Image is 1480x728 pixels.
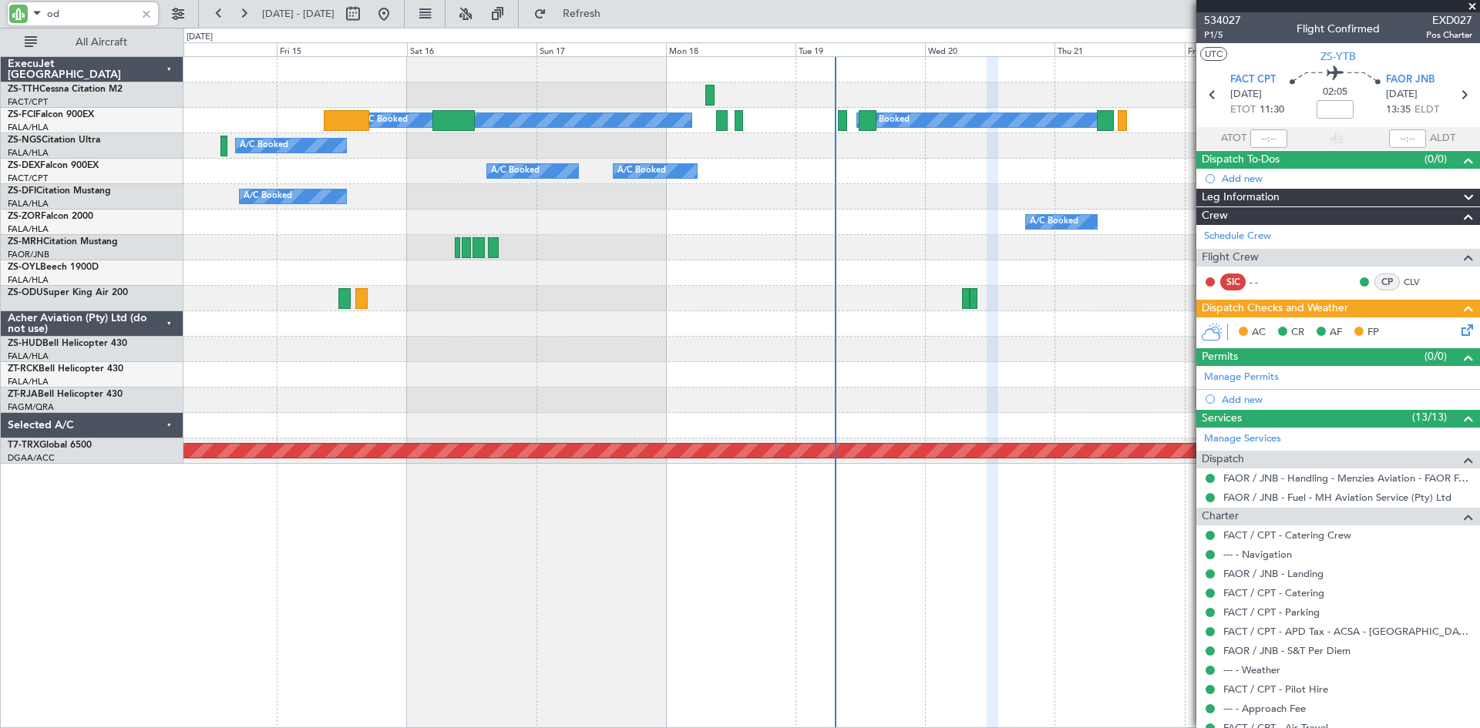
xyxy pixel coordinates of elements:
[1220,273,1246,290] div: SIC
[1200,47,1227,61] button: UTC
[1223,567,1324,580] a: FAOR / JNB - Landing
[1221,131,1246,146] span: ATOT
[1386,87,1418,102] span: [DATE]
[8,237,43,247] span: ZS-MRH
[1222,393,1472,406] div: Add new
[1424,348,1447,364] span: (0/0)
[8,401,54,413] a: FAGM/QRA
[40,37,163,48] span: All Aircraft
[277,42,406,56] div: Fri 15
[8,376,49,387] a: FALA/HLA
[1230,87,1262,102] span: [DATE]
[1291,325,1304,341] span: CR
[262,7,335,21] span: [DATE] - [DATE]
[1204,29,1241,42] span: P1/5
[666,42,795,56] div: Mon 18
[1223,644,1350,657] a: FAOR / JNB - S&T Per Diem
[187,31,213,44] div: [DATE]
[8,364,39,374] span: ZT-RCK
[8,390,38,399] span: ZT-RJA
[1202,151,1280,169] span: Dispatch To-Dos
[1430,131,1455,146] span: ALDT
[1204,431,1281,447] a: Manage Services
[8,249,49,260] a: FAOR/JNB
[8,161,40,170] span: ZS-DEX
[8,351,49,362] a: FALA/HLA
[1202,207,1228,225] span: Crew
[8,173,48,184] a: FACT/CPT
[8,237,118,247] a: ZS-MRHCitation Mustang
[1223,683,1328,696] a: FACT / CPT - Pilot Hire
[1223,663,1280,676] a: --- - Weather
[1223,606,1320,619] a: FACT / CPT - Parking
[8,161,99,170] a: ZS-DEXFalcon 900EX
[1202,249,1259,267] span: Flight Crew
[617,159,666,183] div: A/C Booked
[8,339,42,348] span: ZS-HUD
[1223,702,1306,715] a: --- - Approach Fee
[8,274,49,286] a: FALA/HLA
[47,2,136,25] input: A/C (Reg. or Type)
[8,288,43,297] span: ZS-ODU
[1367,325,1379,341] span: FP
[407,42,536,56] div: Sat 16
[1223,491,1451,504] a: FAOR / JNB - Fuel - MH Aviation Service (Pty) Ltd
[8,122,49,133] a: FALA/HLA
[8,110,94,119] a: ZS-FCIFalcon 900EX
[1426,29,1472,42] span: Pos Charter
[1223,548,1292,561] a: --- - Navigation
[1414,102,1439,118] span: ELDT
[1260,102,1284,118] span: 11:30
[1202,410,1242,428] span: Services
[8,441,92,450] a: T7-TRXGlobal 6500
[17,30,167,55] button: All Aircraft
[8,212,41,221] span: ZS-ZOR
[1185,42,1314,56] div: Fri 22
[1250,129,1287,148] input: --:--
[1204,229,1271,244] a: Schedule Crew
[1297,21,1380,37] div: Flight Confirmed
[8,198,49,210] a: FALA/HLA
[1230,102,1256,118] span: ETOT
[1054,42,1184,56] div: Thu 21
[8,223,49,235] a: FALA/HLA
[8,441,39,450] span: T7-TRX
[536,42,666,56] div: Sun 17
[1330,325,1342,341] span: AF
[8,136,42,145] span: ZS-NGS
[1386,102,1411,118] span: 13:35
[1323,85,1347,100] span: 02:05
[1202,300,1348,317] span: Dispatch Checks and Weather
[8,452,55,464] a: DGAA/ACC
[8,390,123,399] a: ZT-RJABell Helicopter 430
[244,185,292,208] div: A/C Booked
[1223,586,1324,599] a: FACT / CPT - Catering
[526,2,619,26] button: Refresh
[1204,370,1279,385] a: Manage Permits
[1030,210,1078,233] div: A/C Booked
[8,186,36,196] span: ZS-DFI
[8,288,128,297] a: ZS-ODUSuper King Air 200
[1412,409,1447,425] span: (13/13)
[8,263,99,272] a: ZS-OYLBeech 1900D
[1202,508,1239,525] span: Charter
[8,186,111,196] a: ZS-DFICitation Mustang
[1223,471,1472,485] a: FAOR / JNB - Handling - Menzies Aviation - FAOR FAOR / JNB
[8,136,100,145] a: ZS-NGSCitation Ultra
[1222,172,1472,185] div: Add new
[925,42,1054,56] div: Wed 20
[1404,275,1438,289] a: CLV
[795,42,925,56] div: Tue 19
[861,109,910,132] div: A/C Booked
[8,96,48,108] a: FACT/CPT
[550,8,614,19] span: Refresh
[359,109,408,132] div: A/C Booked
[1223,625,1472,638] a: FACT / CPT - APD Tax - ACSA - [GEOGRAPHIC_DATA] International FACT / CPT
[1374,273,1400,290] div: CP
[147,42,277,56] div: Thu 14
[1223,528,1351,542] a: FACT / CPT - Catering Crew
[1202,189,1280,206] span: Leg Information
[8,212,93,221] a: ZS-ZORFalcon 2000
[1252,325,1266,341] span: AC
[8,85,39,94] span: ZS-TTH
